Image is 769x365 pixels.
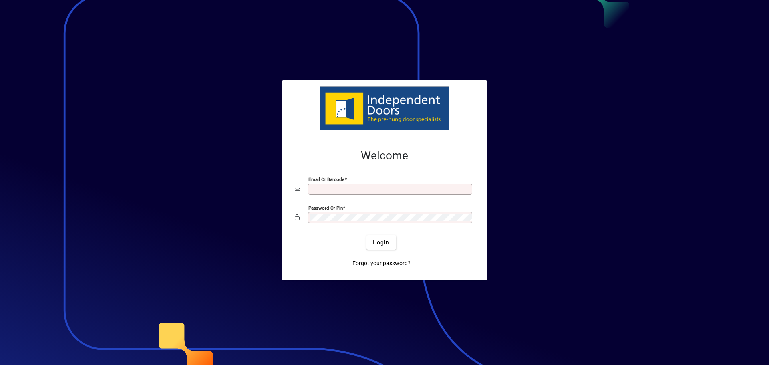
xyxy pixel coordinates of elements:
mat-label: Email or Barcode [308,177,344,182]
a: Forgot your password? [349,256,414,270]
mat-label: Password or Pin [308,205,343,211]
span: Login [373,238,389,247]
span: Forgot your password? [352,259,411,268]
h2: Welcome [295,149,474,163]
button: Login [366,235,396,250]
